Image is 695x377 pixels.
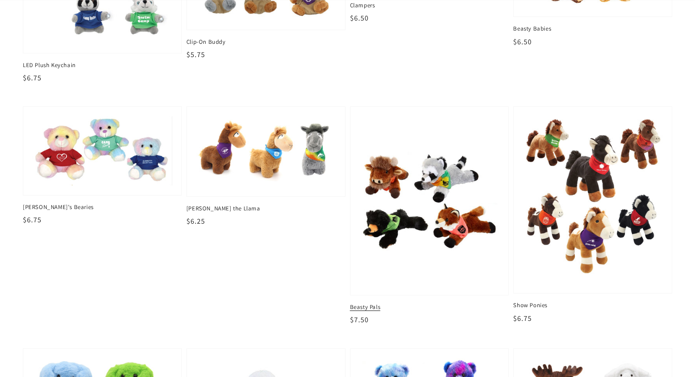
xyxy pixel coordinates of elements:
span: Beasty Babies [513,25,672,33]
span: Beasty Pals [350,303,509,311]
a: Beasty Pals Beasty Pals $7.50 [350,106,509,326]
span: $6.25 [186,216,205,226]
span: $7.50 [350,315,369,325]
span: $6.75 [23,215,42,225]
span: Show Ponies [513,301,672,309]
img: Gerri's Bearies [32,116,172,186]
a: Show Ponies Show Ponies $6.75 [513,106,672,324]
span: $6.75 [513,314,532,323]
span: $5.75 [186,50,205,59]
span: $6.50 [513,37,532,47]
img: Beasty Pals [357,113,501,288]
span: Clampers [350,1,509,10]
span: $6.50 [350,13,369,23]
span: [PERSON_NAME]'s Bearies [23,203,182,211]
a: Louie the Llama [PERSON_NAME] the Llama $6.25 [186,106,345,227]
img: Louie the Llama [196,116,336,187]
span: LED Plush Keychain [23,61,182,69]
span: [PERSON_NAME] the Llama [186,204,345,213]
span: $6.75 [23,73,42,83]
img: Show Ponies [523,116,663,284]
span: Clip-On Buddy [186,38,345,46]
a: Gerri's Bearies [PERSON_NAME]'s Bearies $6.75 [23,106,182,226]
